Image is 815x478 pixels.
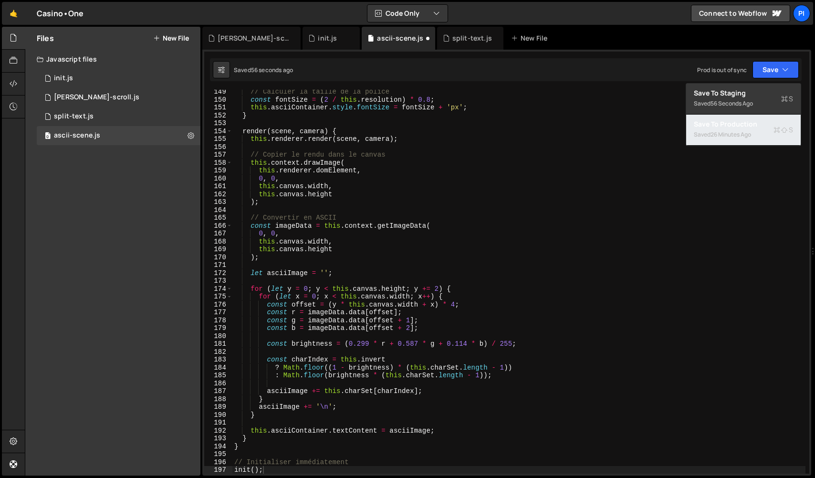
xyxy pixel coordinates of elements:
[204,127,232,136] div: 154
[204,112,232,120] div: 152
[204,427,232,435] div: 192
[204,293,232,301] div: 175
[781,94,793,104] span: S
[204,198,232,206] div: 163
[218,33,289,43] div: [PERSON_NAME]-scroll.js
[694,98,793,109] div: Saved
[54,74,73,83] div: init.js
[377,33,423,43] div: ascii-scene.js
[204,364,232,372] div: 184
[37,8,84,19] div: Casino•One
[204,450,232,458] div: 195
[204,245,232,254] div: 169
[204,182,232,191] div: 161
[204,151,232,159] div: 157
[204,254,232,262] div: 170
[204,96,232,104] div: 150
[318,33,337,43] div: init.js
[204,301,232,309] div: 176
[204,332,232,340] div: 180
[37,107,200,126] div: 17359/48305.js
[54,112,94,121] div: split-text.js
[37,69,200,88] div: 17359/48279.js
[367,5,448,22] button: Code Only
[204,88,232,96] div: 149
[25,50,200,69] div: Javascript files
[204,387,232,395] div: 187
[204,443,232,451] div: 194
[204,230,232,238] div: 167
[694,129,793,140] div: Saved
[204,317,232,325] div: 178
[793,5,810,22] a: Pi
[204,277,232,285] div: 173
[204,222,232,230] div: 166
[204,419,232,427] div: 191
[694,88,793,98] div: Save to Staging
[37,126,200,145] div: ascii-scene.js
[2,2,25,25] a: 🤙
[204,175,232,183] div: 160
[54,131,100,140] div: ascii-scene.js
[711,99,753,107] div: 56 seconds ago
[204,308,232,317] div: 177
[204,348,232,356] div: 182
[694,119,793,129] div: Save to Production
[752,61,799,78] button: Save
[54,93,139,102] div: [PERSON_NAME]-scroll.js
[686,83,801,146] div: Code Only
[686,115,801,146] button: Save to ProductionS Saved26 minutes ago
[204,395,232,404] div: 188
[204,135,232,143] div: 155
[204,285,232,293] div: 174
[204,206,232,214] div: 164
[204,191,232,199] div: 162
[711,130,751,138] div: 26 minutes ago
[204,458,232,467] div: 196
[37,33,54,43] h2: Files
[153,34,189,42] button: New File
[204,372,232,380] div: 185
[204,167,232,175] div: 159
[251,66,293,74] div: 56 seconds ago
[686,84,801,115] button: Save to StagingS Saved56 seconds ago
[452,33,492,43] div: split-text.js
[45,133,51,140] span: 0
[204,214,232,222] div: 165
[204,269,232,277] div: 172
[204,261,232,269] div: 171
[204,159,232,167] div: 158
[204,324,232,332] div: 179
[204,435,232,443] div: 193
[234,66,293,74] div: Saved
[204,340,232,348] div: 181
[204,143,232,151] div: 156
[204,380,232,388] div: 186
[691,5,790,22] a: Connect to Webflow
[697,66,747,74] div: Prod is out of sync
[204,411,232,419] div: 190
[204,356,232,364] div: 183
[773,125,793,135] span: S
[204,119,232,127] div: 153
[511,33,551,43] div: New File
[204,238,232,246] div: 168
[37,88,200,107] div: 17359/48306.js
[204,466,232,474] div: 197
[204,104,232,112] div: 151
[204,403,232,411] div: 189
